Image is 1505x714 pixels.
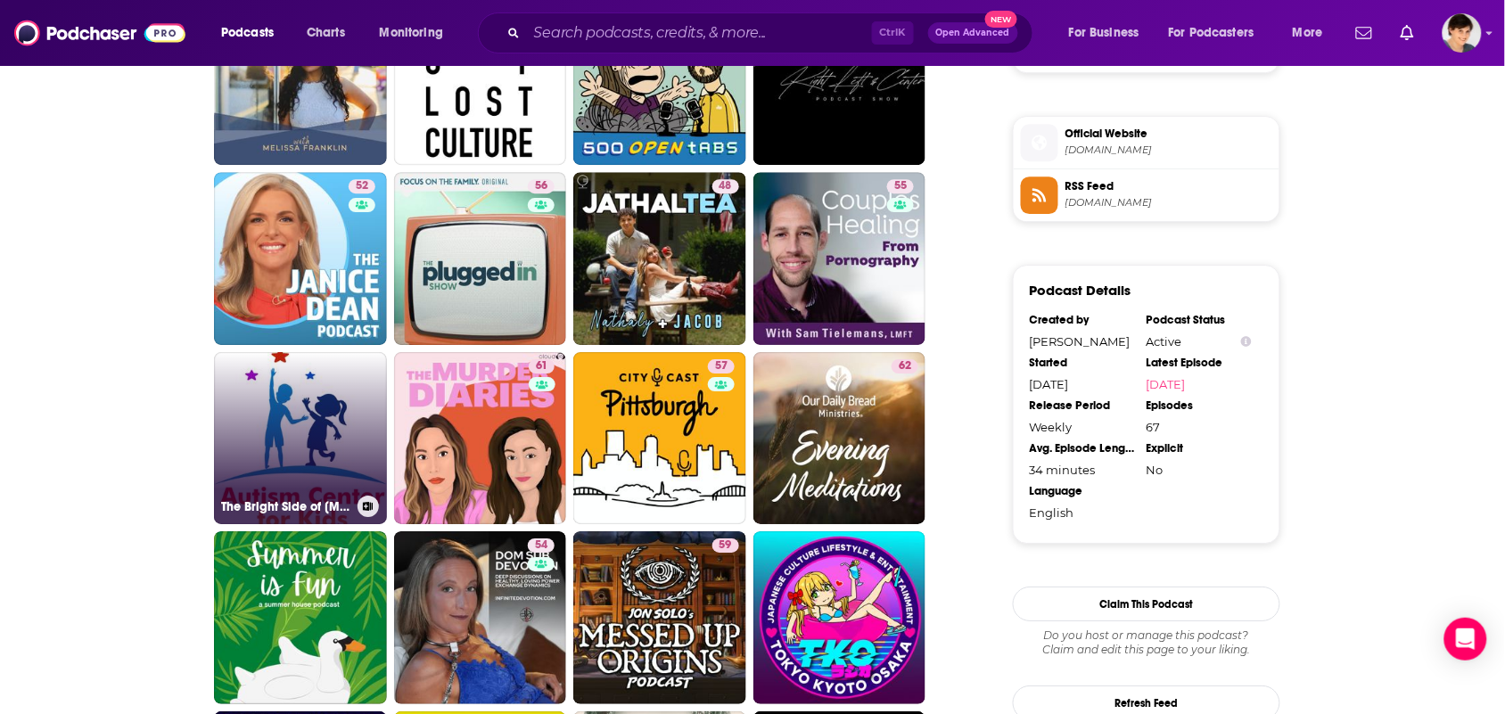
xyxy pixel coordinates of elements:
[1147,377,1252,391] a: [DATE]
[349,179,375,193] a: 52
[712,179,739,193] a: 48
[1065,144,1272,157] span: youarealot.libsyn.com
[1030,420,1135,434] div: Weekly
[1030,398,1135,413] div: Release Period
[528,538,555,553] a: 54
[1013,628,1280,657] div: Claim and edit this page to your liking.
[307,21,345,45] span: Charts
[1030,441,1135,455] div: Avg. Episode Length
[1443,13,1482,53] button: Show profile menu
[892,359,918,373] a: 62
[1394,18,1421,48] a: Show notifications dropdown
[1293,21,1323,45] span: More
[535,177,547,195] span: 56
[209,19,297,47] button: open menu
[1147,334,1252,349] div: Active
[712,538,739,553] a: 59
[1443,13,1482,53] span: Logged in as bethwouldknow
[894,177,907,195] span: 55
[1013,628,1280,643] span: Do you host or manage this podcast?
[1030,484,1135,498] div: Language
[1241,335,1252,349] button: Show Info
[1021,176,1272,214] a: RSS Feed[DOMAIN_NAME]
[753,172,926,345] a: 55
[753,352,926,525] a: 62
[1030,356,1135,370] div: Started
[536,357,547,375] span: 61
[1057,19,1162,47] button: open menu
[1021,124,1272,161] a: Official Website[DOMAIN_NAME]
[214,352,387,525] a: The Bright Side of [MEDICAL_DATA]
[1065,178,1272,194] span: RSS Feed
[1030,313,1135,327] div: Created by
[1147,356,1252,370] div: Latest Episode
[528,179,555,193] a: 56
[1065,126,1272,142] span: Official Website
[1030,463,1135,477] div: 34 minutes
[887,179,914,193] a: 55
[1030,334,1135,349] div: [PERSON_NAME]
[1069,21,1139,45] span: For Business
[715,357,728,375] span: 57
[708,359,735,373] a: 57
[1444,618,1487,661] div: Open Intercom Messenger
[394,172,567,345] a: 56
[1013,587,1280,621] button: Claim This Podcast
[1349,18,1379,48] a: Show notifications dropdown
[1147,313,1252,327] div: Podcast Status
[1065,196,1272,209] span: feeds.libsyn.com
[1147,420,1252,434] div: 67
[1147,398,1252,413] div: Episodes
[1030,505,1135,520] div: English
[928,22,1018,44] button: Open AdvancedNew
[367,19,466,47] button: open menu
[221,21,274,45] span: Podcasts
[573,352,746,525] a: 57
[936,29,1010,37] span: Open Advanced
[527,19,872,47] input: Search podcasts, credits, & more...
[380,21,443,45] span: Monitoring
[872,21,914,45] span: Ctrl K
[573,531,746,704] a: 59
[720,177,732,195] span: 48
[1030,377,1135,391] div: [DATE]
[985,11,1017,28] span: New
[535,537,547,554] span: 54
[529,359,555,373] a: 61
[1169,21,1254,45] span: For Podcasters
[573,172,746,345] a: 48
[1147,441,1252,455] div: Explicit
[14,16,185,50] img: Podchaser - Follow, Share and Rate Podcasts
[1280,19,1345,47] button: open menu
[495,12,1050,53] div: Search podcasts, credits, & more...
[221,499,350,514] h3: The Bright Side of [MEDICAL_DATA]
[214,172,387,345] a: 52
[1147,463,1252,477] div: No
[394,352,567,525] a: 61
[1030,282,1131,299] h3: Podcast Details
[295,19,356,47] a: Charts
[394,531,567,704] a: 54
[1443,13,1482,53] img: User Profile
[356,177,368,195] span: 52
[720,537,732,554] span: 59
[1157,19,1280,47] button: open menu
[899,357,911,375] span: 62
